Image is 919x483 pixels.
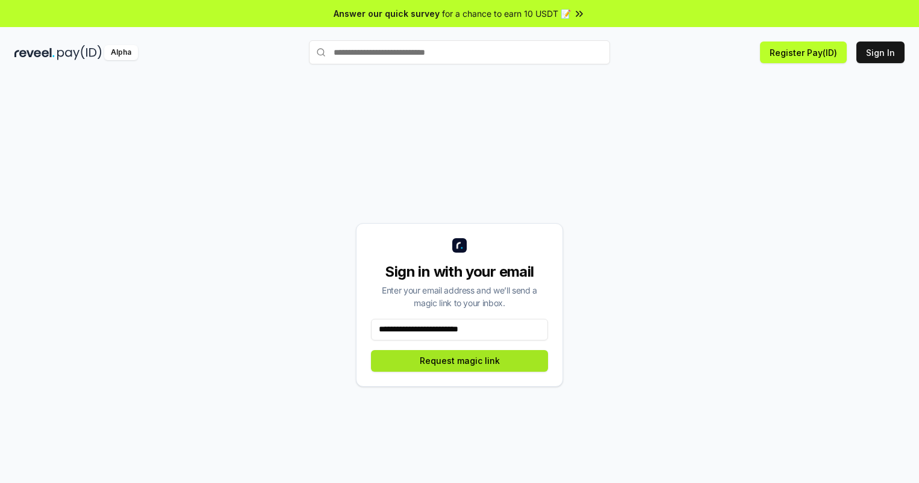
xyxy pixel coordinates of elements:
img: pay_id [57,45,102,60]
button: Register Pay(ID) [760,42,847,63]
div: Sign in with your email [371,262,548,281]
img: logo_small [452,238,467,253]
button: Sign In [856,42,905,63]
button: Request magic link [371,350,548,372]
div: Enter your email address and we’ll send a magic link to your inbox. [371,284,548,309]
img: reveel_dark [14,45,55,60]
span: Answer our quick survey [334,7,440,20]
span: for a chance to earn 10 USDT 📝 [442,7,571,20]
div: Alpha [104,45,138,60]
